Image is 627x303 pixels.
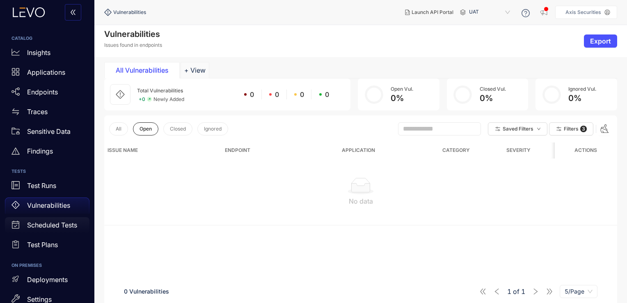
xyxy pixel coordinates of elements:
[139,96,145,102] span: + 0
[70,9,76,16] span: double-left
[65,4,81,21] button: double-left
[104,29,162,39] h4: Vulnerabilities
[537,127,541,131] span: down
[5,44,89,64] a: Insights
[222,142,339,158] th: Endpoint
[5,237,89,257] a: Test Plans
[153,96,184,102] span: Newly Added
[5,197,89,217] a: Vulnerabilities
[11,147,20,155] span: warning
[27,69,65,76] p: Applications
[11,36,83,41] h6: CATALOG
[5,64,89,84] a: Applications
[11,108,20,116] span: swap
[398,6,460,19] button: Launch API Portal
[542,142,620,158] th: Last Seen
[568,86,596,92] div: Ignored Vul.
[590,37,611,45] span: Export
[27,296,52,303] p: Settings
[565,9,601,15] p: Axis Securities
[5,217,89,237] a: Scheduled Tests
[27,88,58,96] p: Endpoints
[116,126,121,132] span: All
[339,142,416,158] th: Application
[412,9,453,15] span: Launch API Portal
[27,147,53,155] p: Findings
[163,122,192,135] button: Closed
[568,94,596,103] div: 0 %
[27,108,48,115] p: Traces
[555,142,617,158] th: Actions
[27,241,58,248] p: Test Plans
[27,49,50,56] p: Insights
[488,122,547,135] button: Saved Filtersdown
[5,84,89,103] a: Endpoints
[27,128,71,135] p: Sensitive Data
[5,271,89,291] a: Deployments
[140,126,152,132] span: Open
[580,126,587,132] span: 3
[545,146,611,155] span: Last Seen
[11,263,83,268] h6: ON PREMISES
[417,142,495,158] th: Category
[11,169,83,174] h6: TESTS
[480,94,506,103] div: 0 %
[495,142,542,158] th: Severity
[27,202,70,209] p: Vulnerabilities
[111,67,173,74] div: All Vulnerabilities
[275,91,279,98] span: 0
[250,91,254,98] span: 0
[137,87,183,94] span: Total Vulnerabilities
[549,122,593,135] button: Filters 3
[104,142,222,158] th: Issue Name
[27,221,77,229] p: Scheduled Tests
[109,122,128,135] button: All
[584,34,617,48] button: Export
[300,91,304,98] span: 0
[197,122,228,135] button: Ignored
[104,42,162,48] p: Issues found in endpoints
[391,94,413,103] div: 0 %
[204,126,222,132] span: Ignored
[170,126,186,132] span: Closed
[565,285,593,298] span: 5/Page
[325,91,329,98] span: 0
[521,288,525,295] span: 1
[507,288,511,295] span: 1
[111,197,611,205] div: No data
[113,9,146,15] span: Vulnerabilities
[124,288,169,295] span: 0 Vulnerabilities
[564,126,579,132] span: Filters
[469,6,512,19] span: UAT
[27,276,68,283] p: Deployments
[5,178,89,197] a: Test Runs
[5,103,89,123] a: Traces
[5,123,89,143] a: Sensitive Data
[133,122,158,135] button: Open
[27,182,56,189] p: Test Runs
[480,86,506,92] div: Closed Vul.
[507,288,525,295] span: of
[503,126,533,132] span: Saved Filters
[181,62,209,78] button: Add tab
[391,86,413,92] div: Open Vul.
[5,143,89,163] a: Findings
